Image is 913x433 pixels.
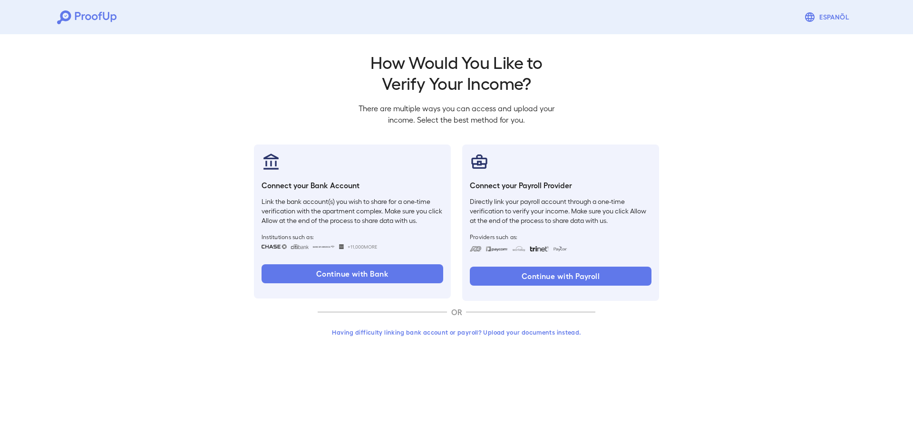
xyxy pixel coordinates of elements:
button: Espanõl [800,8,856,27]
button: Having difficulty linking bank account or payroll? Upload your documents instead. [318,324,595,341]
p: Directly link your payroll account through a one-time verification to verify your income. Make su... [470,197,651,225]
img: workday.svg [512,246,526,251]
img: payrollProvider.svg [470,152,489,171]
button: Continue with Payroll [470,267,651,286]
span: Institutions such as: [262,233,443,241]
p: There are multiple ways you can access and upload your income. Select the best method for you. [351,103,562,125]
img: trinet.svg [530,246,549,251]
img: adp.svg [470,246,482,251]
h6: Connect your Payroll Provider [470,180,651,191]
img: citibank.svg [291,244,309,249]
h6: Connect your Bank Account [262,180,443,191]
p: Link the bank account(s) you wish to share for a one-time verification with the apartment complex... [262,197,443,225]
span: Providers such as: [470,233,651,241]
img: bankOfAmerica.svg [312,244,335,249]
button: Continue with Bank [262,264,443,283]
img: chase.svg [262,244,287,249]
span: +11,000 More [348,243,377,250]
h2: How Would You Like to Verify Your Income? [351,51,562,93]
img: bankAccount.svg [262,152,281,171]
img: wellsfargo.svg [339,244,344,249]
img: paycom.svg [486,246,508,251]
img: paycon.svg [553,246,567,251]
p: OR [447,307,466,318]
